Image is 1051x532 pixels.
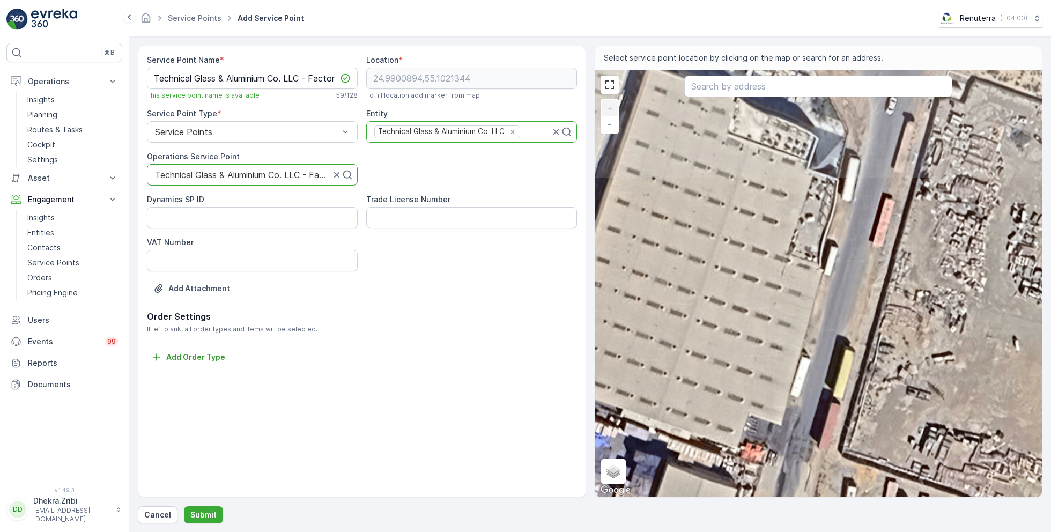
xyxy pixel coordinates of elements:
[168,13,221,23] a: Service Points
[602,100,618,116] a: Zoom In
[6,496,122,523] button: DDDhekra.Zribi[EMAIL_ADDRESS][DOMAIN_NAME]
[27,109,57,120] p: Planning
[147,195,204,204] label: Dynamics SP ID
[23,255,122,270] a: Service Points
[366,109,388,118] label: Entity
[366,195,450,204] label: Trade License Number
[602,460,625,483] a: Layers
[23,285,122,300] a: Pricing Engine
[23,137,122,152] a: Cockpit
[602,77,618,93] a: View Fullscreen
[939,9,1042,28] button: Renuterra(+04:00)
[375,126,506,137] div: Technical Glass & Aluminium Co. LLC
[147,55,220,64] label: Service Point Name
[23,122,122,137] a: Routes & Tasks
[939,12,956,24] img: Screenshot_2024-07-26_at_13.33.01.png
[598,483,633,497] a: Open this area in Google Maps (opens a new window)
[6,374,122,395] a: Documents
[147,310,577,323] p: Order Settings
[366,91,480,100] span: To fill location add marker from map
[23,107,122,122] a: Planning
[138,506,177,523] button: Cancel
[147,351,230,364] button: Add Order Type
[184,506,223,523] button: Submit
[366,55,398,64] label: Location
[31,9,77,30] img: logo_light-DOdMpM7g.png
[607,120,612,129] span: −
[6,71,122,92] button: Operations
[598,483,633,497] img: Google
[602,116,618,132] a: Zoom Out
[147,91,260,100] span: This service point name is available
[6,487,122,493] span: v 1.49.3
[6,189,122,210] button: Engagement
[608,104,612,113] span: +
[604,53,883,63] span: Select service point location by clicking on the map or search for an address.
[27,287,78,298] p: Pricing Engine
[33,506,110,523] p: [EMAIL_ADDRESS][DOMAIN_NAME]
[235,13,306,24] span: Add Service Point
[23,152,122,167] a: Settings
[168,283,230,294] p: Add Attachment
[28,336,99,347] p: Events
[960,13,996,24] p: Renuterra
[27,257,79,268] p: Service Points
[23,210,122,225] a: Insights
[6,9,28,30] img: logo
[147,280,236,297] button: Upload File
[28,76,101,87] p: Operations
[6,331,122,352] a: Events99
[28,315,118,326] p: Users
[27,242,61,253] p: Contacts
[190,509,217,520] p: Submit
[33,496,110,506] p: Dhekra.Zribi
[28,358,118,368] p: Reports
[9,501,26,518] div: DD
[27,139,55,150] p: Cockpit
[147,325,577,334] span: If left blank, all order types and Items will be selected.
[147,238,194,247] label: VAT Number
[23,240,122,255] a: Contacts
[23,225,122,240] a: Entities
[27,124,83,135] p: Routes & Tasks
[23,270,122,285] a: Orders
[104,48,115,57] p: ⌘B
[28,173,101,183] p: Asset
[28,194,101,205] p: Engagement
[27,272,52,283] p: Orders
[27,154,58,165] p: Settings
[28,379,118,390] p: Documents
[684,76,952,97] input: Search by address
[6,167,122,189] button: Asset
[27,227,54,238] p: Entities
[27,94,55,105] p: Insights
[147,152,240,161] label: Operations Service Point
[336,91,358,100] p: 59 / 128
[6,309,122,331] a: Users
[144,509,171,520] p: Cancel
[107,337,116,346] p: 99
[140,16,152,25] a: Homepage
[23,92,122,107] a: Insights
[6,352,122,374] a: Reports
[507,127,519,137] div: Remove Technical Glass & Aluminium Co. LLC
[166,352,225,363] p: Add Order Type
[147,109,217,118] label: Service Point Type
[1000,14,1027,23] p: ( +04:00 )
[27,212,55,223] p: Insights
